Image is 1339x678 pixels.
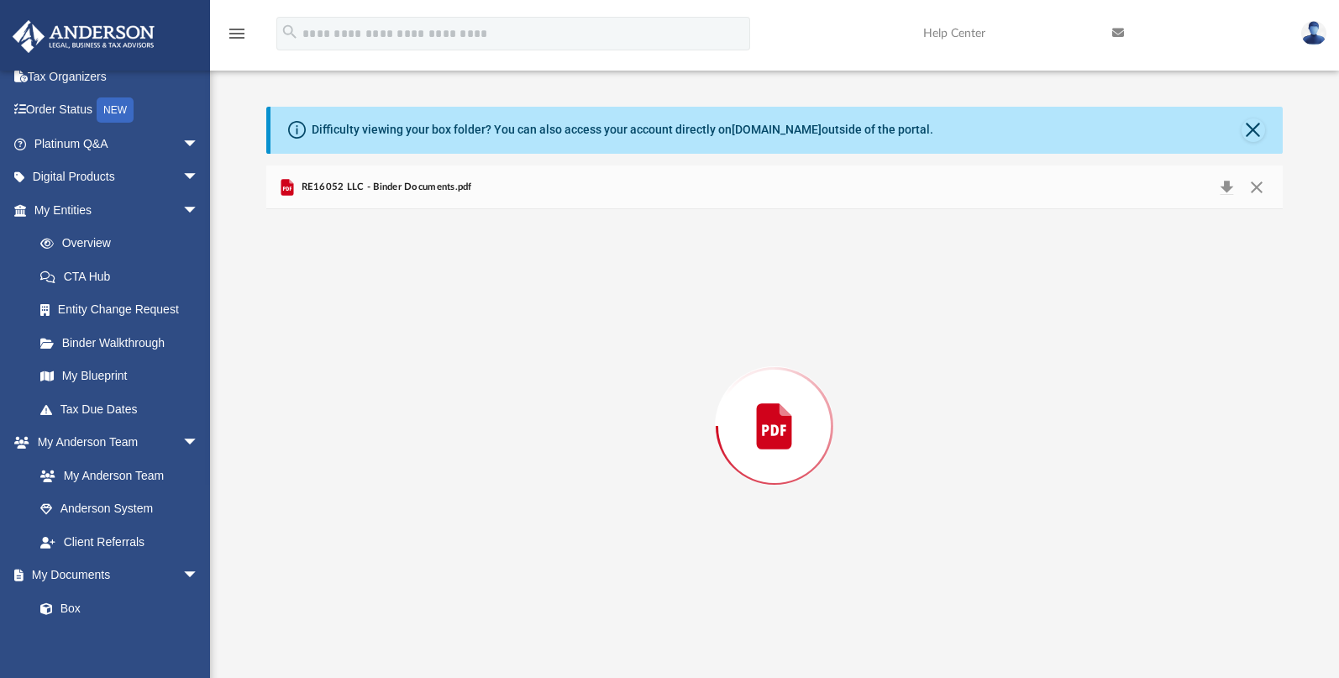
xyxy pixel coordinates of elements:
a: Binder Walkthrough [24,326,224,360]
div: NEW [97,97,134,123]
button: Download [1211,176,1242,199]
i: menu [227,24,247,44]
a: Tax Organizers [12,60,224,93]
a: My Anderson Teamarrow_drop_down [12,426,216,460]
a: My Blueprint [24,360,216,393]
span: arrow_drop_down [182,426,216,460]
a: Client Referrals [24,525,216,559]
span: arrow_drop_down [182,127,216,161]
a: CTA Hub [24,260,224,293]
button: Close [1242,118,1265,142]
button: Close [1241,176,1271,199]
a: Entity Change Request [24,293,224,327]
span: arrow_drop_down [182,160,216,195]
a: Box [24,591,207,625]
span: arrow_drop_down [182,193,216,228]
a: My Anderson Team [24,459,207,492]
div: Preview [266,166,1283,644]
div: Difficulty viewing your box folder? You can also access your account directly on outside of the p... [312,121,933,139]
a: Order StatusNEW [12,93,224,128]
i: search [281,23,299,41]
a: [DOMAIN_NAME] [732,123,822,136]
a: Anderson System [24,492,216,526]
a: Platinum Q&Aarrow_drop_down [12,127,224,160]
a: menu [227,32,247,44]
img: Anderson Advisors Platinum Portal [8,20,160,53]
a: Tax Due Dates [24,392,224,426]
img: User Pic [1301,21,1326,45]
a: My Documentsarrow_drop_down [12,559,216,592]
span: RE16052 LLC - Binder Documents.pdf [297,180,471,195]
span: arrow_drop_down [182,559,216,593]
a: Digital Productsarrow_drop_down [12,160,224,194]
a: My Entitiesarrow_drop_down [12,193,224,227]
a: Overview [24,227,224,260]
